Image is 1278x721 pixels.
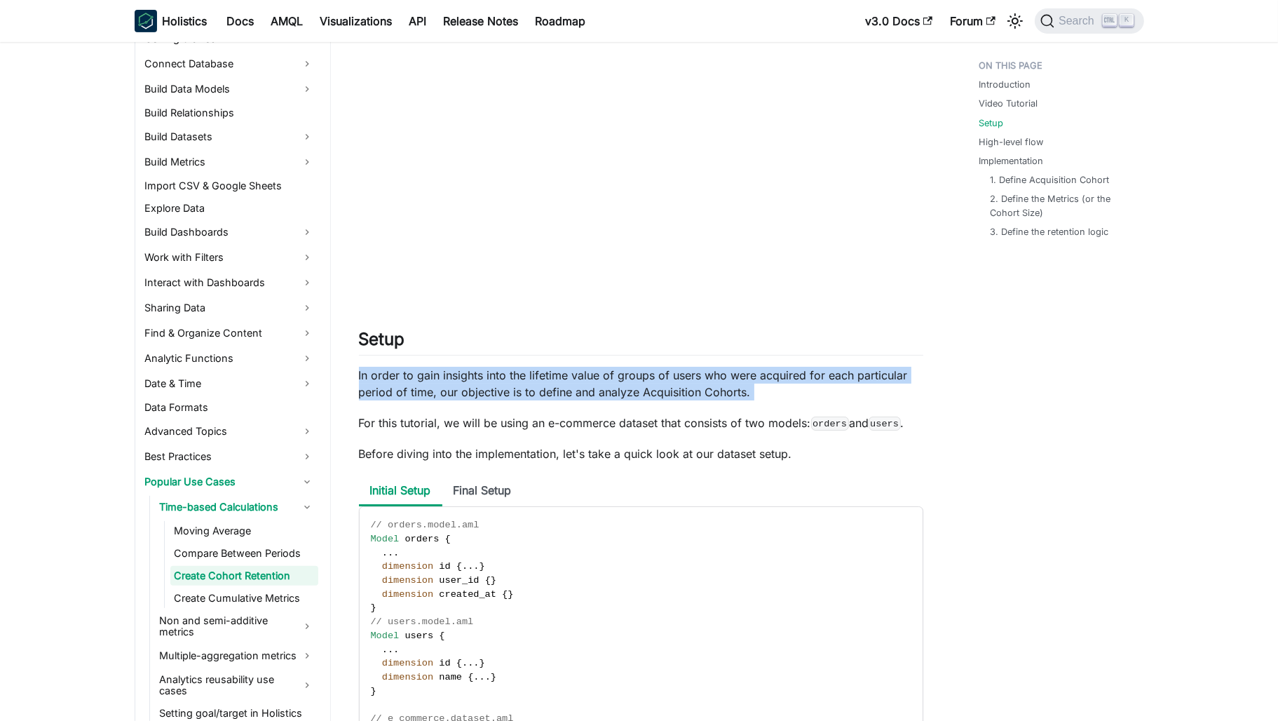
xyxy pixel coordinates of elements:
[359,476,442,506] li: Initial Setup
[170,521,318,541] a: Moving Average
[979,135,1044,149] a: High-level flow
[439,589,496,600] span: created_at
[135,10,208,32] a: HolisticsHolistics
[485,575,491,586] span: {
[1054,15,1103,27] span: Search
[405,631,433,641] span: users
[371,686,376,696] span: }
[359,367,923,400] p: In order to gain insights into the lifetime value of groups of users who were acquired for each p...
[468,561,473,572] span: .
[156,670,318,701] a: Analytics reusability use cases
[170,544,318,563] a: Compare Between Periods
[359,415,923,431] p: For this tutorial, we will be using an e-commerce dataset that consists of two models: and .
[480,672,485,682] span: .
[473,561,479,572] span: .
[121,42,331,721] nav: Docs sidebar
[388,548,393,558] span: .
[141,103,318,123] a: Build Relationships
[979,116,1004,130] a: Setup
[439,561,450,572] span: id
[163,13,208,29] b: Holistics
[156,611,318,642] a: Non and semi-additive metrics
[371,616,474,627] span: // users.model.aml
[1004,10,1026,32] button: Switch between dark and light mode (currently light mode)
[991,173,1110,187] a: 1. Define Acquisition Cohort
[371,631,400,641] span: Model
[141,221,318,243] a: Build Dashboards
[1035,8,1143,34] button: Search (Ctrl+K)
[170,566,318,586] a: Create Cohort Retention
[527,10,594,32] a: Roadmap
[991,192,1130,219] a: 2. Define the Metrics (or the Cohort Size)
[382,658,433,668] span: dimension
[382,672,433,682] span: dimension
[462,561,468,572] span: .
[869,417,901,431] code: users
[141,445,318,468] a: Best Practices
[393,548,399,558] span: .
[312,10,401,32] a: Visualizations
[480,561,485,572] span: }
[263,10,312,32] a: AMQL
[141,198,318,218] a: Explore Data
[141,347,318,370] a: Analytic Functions
[439,631,444,641] span: {
[485,672,491,682] span: .
[141,372,318,395] a: Date & Time
[141,246,318,269] a: Work with Filters
[456,658,462,668] span: {
[941,10,1004,32] a: Forum
[141,151,318,173] a: Build Metrics
[382,561,433,572] span: dimension
[371,534,400,544] span: Model
[141,420,318,443] a: Advanced Topics
[359,445,923,462] p: Before diving into the implementation, let's take a quick look at our dataset setup.
[141,126,318,148] a: Build Datasets
[491,672,496,682] span: }
[359,329,923,356] h2: Setup
[857,10,941,32] a: v3.0 Docs
[382,589,433,600] span: dimension
[462,658,468,668] span: .
[156,645,318,667] a: Multiple-aggregation metrics
[445,534,451,544] span: {
[456,561,462,572] span: {
[141,322,318,344] a: Find & Organize Content
[811,417,849,431] code: orders
[442,476,523,506] li: Final Setup
[135,10,157,32] img: Holistics
[141,176,318,196] a: Import CSV & Google Sheets
[979,78,1031,91] a: Introduction
[141,78,318,100] a: Build Data Models
[473,658,479,668] span: .
[156,496,318,518] a: Time-based Calculations
[141,398,318,417] a: Data Formats
[359,2,923,291] iframe: YouTube video player
[979,154,1044,168] a: Implementation
[382,548,388,558] span: .
[401,10,435,32] a: API
[439,672,462,682] span: name
[141,53,318,75] a: Connect Database
[991,225,1109,238] a: 3. Define the retention logic
[491,575,496,586] span: }
[388,645,393,655] span: .
[435,10,527,32] a: Release Notes
[468,672,473,682] span: {
[480,658,485,668] span: }
[141,271,318,294] a: Interact with Dashboards
[1120,14,1134,27] kbd: K
[170,588,318,608] a: Create Cumulative Metrics
[371,602,376,613] span: }
[405,534,439,544] span: orders
[979,97,1038,110] a: Video Tutorial
[382,645,388,655] span: .
[393,645,399,655] span: .
[371,520,480,530] span: // orders.model.aml
[508,589,513,600] span: }
[468,658,473,668] span: .
[439,575,479,586] span: user_id
[219,10,263,32] a: Docs
[141,297,318,319] a: Sharing Data
[382,575,433,586] span: dimension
